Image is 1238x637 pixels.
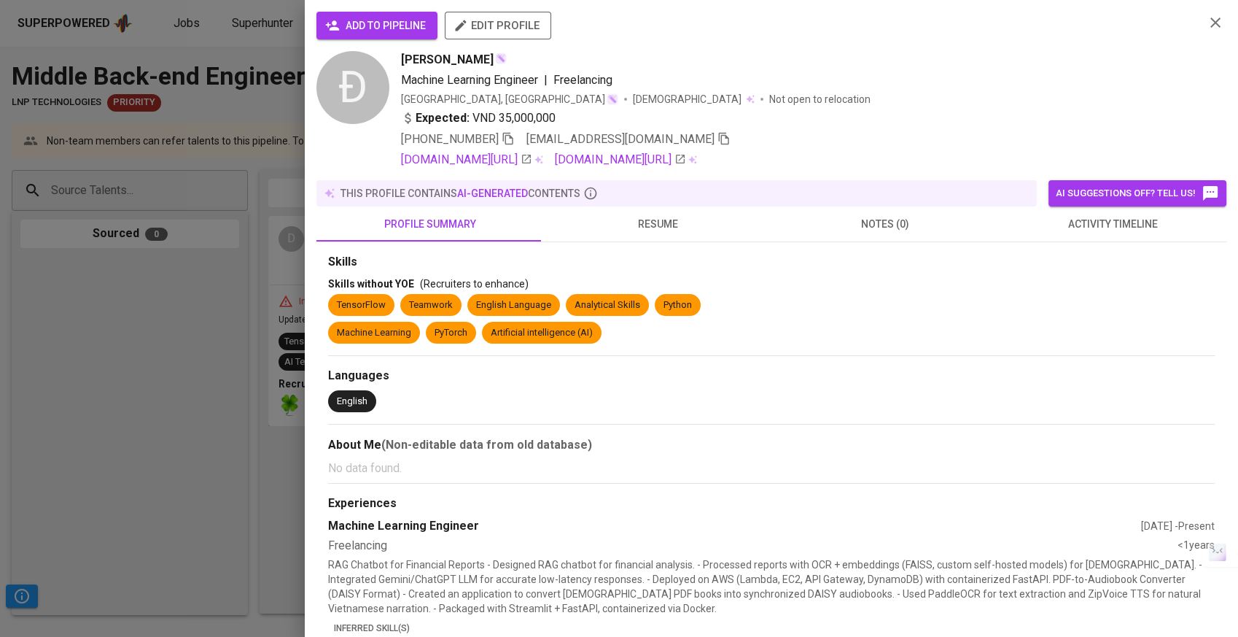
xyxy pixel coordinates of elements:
[328,518,1141,535] div: Machine Learning Engineer
[495,53,507,64] img: magic_wand.svg
[337,395,367,409] div: English
[401,51,494,69] span: [PERSON_NAME]
[526,132,715,146] span: [EMAIL_ADDRESS][DOMAIN_NAME]
[325,215,535,233] span: profile summary
[1177,538,1215,555] div: <1 years
[334,622,1215,635] p: Inferred Skill(s)
[401,151,532,169] a: [DOMAIN_NAME][URL]
[445,12,551,39] button: edit profile
[555,151,686,169] a: [DOMAIN_NAME][URL]
[544,72,548,89] span: |
[456,16,540,35] span: edit profile
[633,92,744,107] span: [DEMOGRAPHIC_DATA]
[328,17,426,35] span: add to pipeline
[328,495,1215,512] div: Experiences
[328,278,414,290] span: Skills without YOE
[420,278,529,290] span: (Recruiters to enhance)
[409,298,453,312] div: Teamwork
[328,460,1215,477] p: No data found.
[328,436,1215,454] div: About Me
[435,326,467,340] div: PyTorch
[1048,180,1226,206] button: AI suggestions off? Tell us!
[316,12,437,39] button: add to pipeline
[663,298,692,312] div: Python
[553,215,763,233] span: resume
[1056,185,1219,202] span: AI suggestions off? Tell us!
[328,368,1215,385] div: Languages
[340,186,580,201] p: this profile contains contents
[401,132,499,146] span: [PHONE_NUMBER]
[1141,519,1215,533] div: [DATE] - Present
[445,19,551,31] a: edit profile
[575,298,640,312] div: Analytical Skills
[328,538,1177,555] div: Freelancing
[769,92,871,107] p: Not open to relocation
[491,326,593,340] div: Artificial intelligence (AI)
[416,109,470,127] b: Expected:
[457,188,528,199] span: AI-generated
[328,557,1215,616] p: RAG Chatbot for Financial Reports - Designed RAG chatbot for financial analysis. - Processed repo...
[780,215,990,233] span: notes (0)
[337,326,411,340] div: Machine Learning
[401,109,556,127] div: VND 35,000,000
[401,73,538,87] span: Machine Learning Engineer
[553,73,612,87] span: Freelancing
[316,51,389,124] div: Đ
[401,92,618,107] div: [GEOGRAPHIC_DATA], [GEOGRAPHIC_DATA]
[607,93,618,105] img: magic_wand.svg
[1008,215,1218,233] span: activity timeline
[381,438,592,452] b: (Non-editable data from old database)
[337,298,386,312] div: TensorFlow
[328,254,1215,271] div: Skills
[476,298,551,312] div: English Language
